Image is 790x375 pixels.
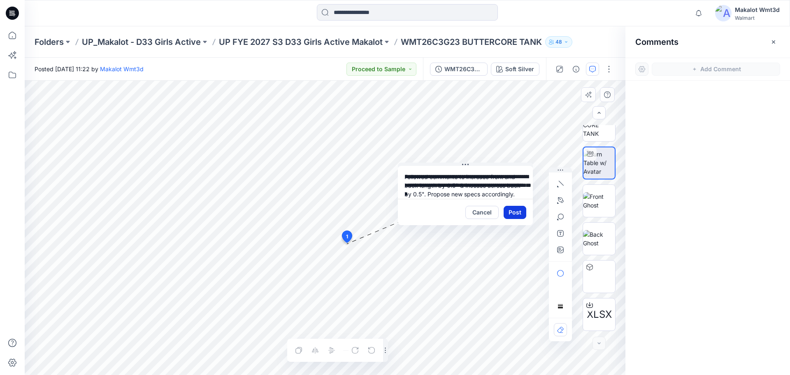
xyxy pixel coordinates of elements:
[587,307,612,322] span: XLSX
[505,65,534,74] div: Soft Silver
[583,112,615,138] img: BUTTERCORE TANK
[401,36,542,48] p: WMT26C3G23 BUTTERCORE TANK
[35,65,144,73] span: Posted [DATE] 11:22 by
[444,65,482,74] div: WMT26C3G23_ADM_Rev1_BUTTERCORE TANK
[35,36,64,48] a: Folders
[569,63,583,76] button: Details
[583,150,615,176] img: Turn Table w/ Avatar
[652,63,780,76] button: Add Comment
[219,36,383,48] a: UP FYE 2027 S3 D33 Girls Active Makalot
[735,5,780,15] div: Makalot Wmt3d
[735,15,780,21] div: Walmart
[555,37,562,47] p: 48
[545,36,572,48] button: 48
[715,5,732,21] img: avatar
[504,206,526,219] button: Post
[465,206,499,219] button: Cancel
[583,230,615,247] img: Back Ghost
[491,63,539,76] button: Soft Silver
[82,36,201,48] a: UP_Makalot - D33 Girls Active
[430,63,488,76] button: WMT26C3G23_ADM_Rev1_BUTTERCORE TANK
[635,37,678,47] h2: Comments
[583,192,615,210] img: Front Ghost
[100,65,144,72] a: Makalot Wmt3d
[346,233,348,240] span: 1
